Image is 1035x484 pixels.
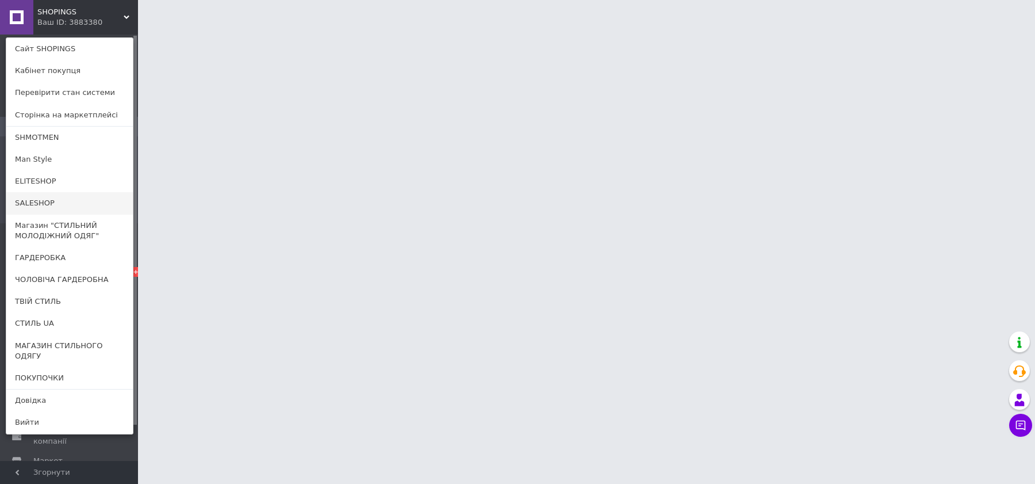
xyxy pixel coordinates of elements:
span: Маркет [33,456,63,466]
span: Гаманець компанії [33,426,106,447]
button: Чат з покупцем [1009,414,1032,437]
span: SHOPINGS [37,7,124,17]
a: ELITESHOP [6,170,133,192]
a: SHMOTMEN [6,127,133,148]
a: МАГАЗИН СТИЛЬНОГО ОДЯГУ [6,335,133,367]
a: ЧОЛОВІЧА ГАРДЕРОБНА [6,269,133,291]
a: SALESHOP [6,192,133,214]
a: Сторінка на маркетплейсі [6,104,133,126]
a: Сайт SHOPINGS [6,38,133,60]
a: Перевірити стан системи [6,82,133,104]
a: ГАРДЕРОБКА [6,247,133,269]
a: Кабінет покупця [6,60,133,82]
a: СТИЛЬ UA [6,312,133,334]
a: Довідка [6,390,133,411]
a: ПОКУПОЧКИ [6,367,133,389]
a: ТВІЙ СТИЛЬ [6,291,133,312]
a: Вийти [6,411,133,433]
a: Man Style [6,148,133,170]
a: Магазин "СТИЛЬНИЙ МОЛОДІЖНИЙ ОДЯГ" [6,215,133,247]
div: Ваш ID: 3883380 [37,17,86,28]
